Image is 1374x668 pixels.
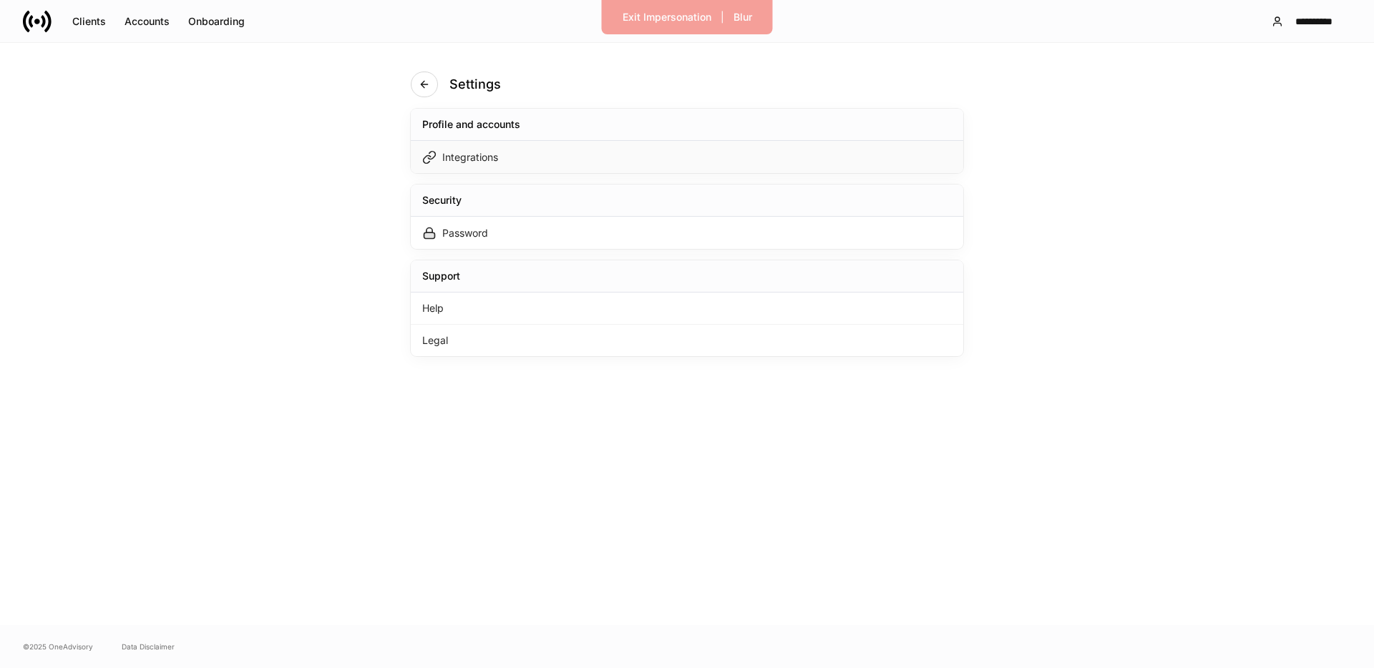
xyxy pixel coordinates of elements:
button: Accounts [115,10,179,33]
div: Exit Impersonation [623,12,711,22]
div: Onboarding [188,16,245,26]
div: Support [422,269,460,283]
button: Clients [63,10,115,33]
h4: Settings [449,76,501,93]
a: Data Disclaimer [122,641,175,652]
div: Blur [734,12,752,22]
div: Profile and accounts [422,117,520,132]
div: Help [411,293,963,325]
button: Blur [724,6,761,29]
div: Password [442,226,488,240]
button: Onboarding [179,10,254,33]
button: Exit Impersonation [613,6,721,29]
div: Security [422,193,462,207]
div: Legal [411,325,963,356]
div: Accounts [125,16,170,26]
span: © 2025 OneAdvisory [23,641,93,652]
div: Clients [72,16,106,26]
div: Integrations [442,150,498,164]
